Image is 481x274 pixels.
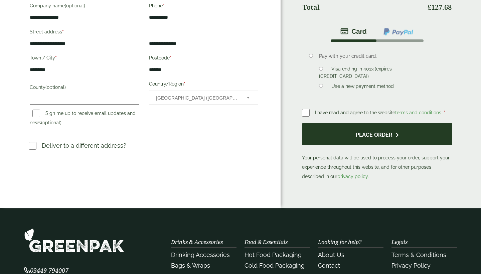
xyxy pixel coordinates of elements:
[171,262,210,269] a: Bags & Wraps
[444,110,446,115] abbr: required
[24,228,124,253] img: GreenPak Supplies
[24,268,68,274] a: 03449 794007
[302,123,452,181] p: Your personal data will be used to process your order, support your experience throughout this we...
[245,262,305,269] a: Cold Food Packaging
[391,262,431,269] a: Privacy Policy
[163,3,164,8] abbr: required
[318,262,340,269] a: Contact
[245,251,302,258] a: Hot Food Packaging
[149,91,258,105] span: Country/Region
[62,29,64,34] abbr: required
[30,27,139,38] label: Street address
[55,55,57,60] abbr: required
[319,66,392,81] label: Visa ending in 4013 (expires [CREDIT_CARD_DATA])
[329,84,396,91] label: Use a new payment method
[170,55,171,60] abbr: required
[184,81,185,87] abbr: required
[337,174,368,179] a: privacy policy
[395,110,441,115] a: terms and conditions
[30,111,136,127] label: Sign me up to receive email updates and news
[65,3,85,8] span: (optional)
[30,1,139,12] label: Company name
[171,251,230,258] a: Drinking Accessories
[428,3,452,12] bdi: 127.68
[391,251,446,258] a: Terms & Conditions
[340,27,367,35] img: stripe.png
[302,123,452,145] button: Place order
[30,83,139,94] label: County
[315,110,443,115] span: I have read and agree to the website
[32,110,40,117] input: Sign me up to receive email updates and news(optional)
[149,1,258,12] label: Phone
[156,91,238,105] span: United Kingdom (UK)
[45,85,66,90] span: (optional)
[383,27,414,36] img: ppcp-gateway.png
[30,53,139,64] label: Town / City
[42,141,126,150] p: Deliver to a different address?
[318,251,344,258] a: About Us
[428,3,431,12] span: £
[319,52,442,60] p: Pay with your credit card.
[41,120,61,125] span: (optional)
[149,53,258,64] label: Postcode
[149,79,258,91] label: Country/Region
